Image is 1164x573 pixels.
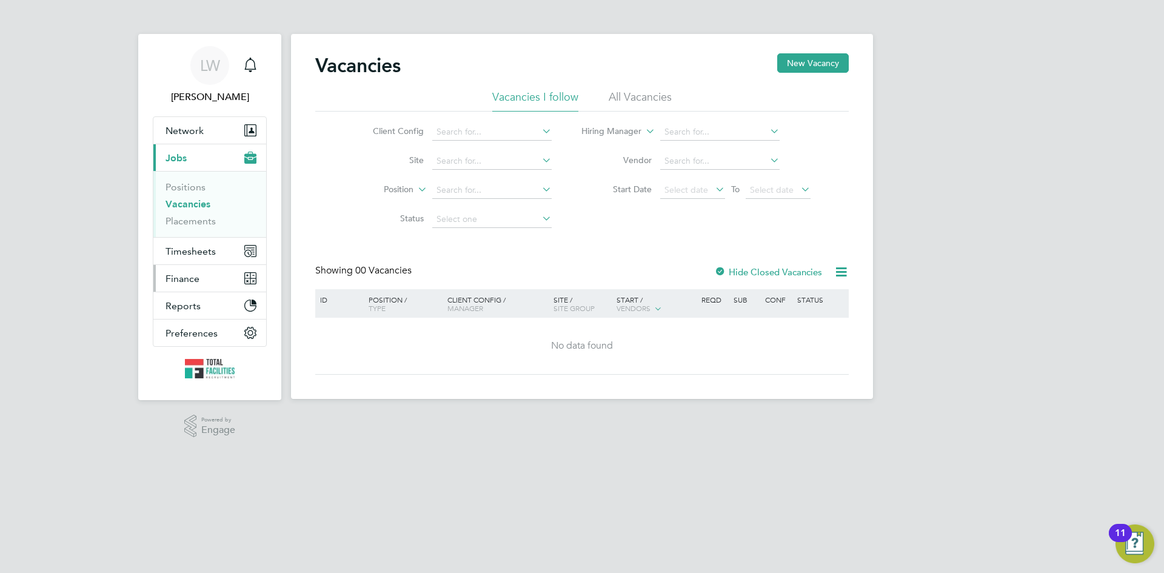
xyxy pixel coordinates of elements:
[153,320,266,346] button: Preferences
[201,415,235,425] span: Powered by
[432,211,552,228] input: Select one
[550,289,614,318] div: Site /
[153,265,266,292] button: Finance
[698,289,730,310] div: Reqd
[762,289,794,310] div: Conf
[727,181,743,197] span: To
[153,46,267,104] a: LW[PERSON_NAME]
[731,289,762,310] div: Sub
[1115,524,1154,563] button: Open Resource Center, 11 new notifications
[432,182,552,199] input: Search for...
[153,117,266,144] button: Network
[572,126,641,138] label: Hiring Manager
[444,289,550,318] div: Client Config /
[432,124,552,141] input: Search for...
[153,144,266,171] button: Jobs
[185,359,235,378] img: tfrecruitment-logo-retina.png
[354,213,424,224] label: Status
[153,238,266,264] button: Timesheets
[166,273,199,284] span: Finance
[492,90,578,112] li: Vacancies I follow
[554,303,595,313] span: Site Group
[166,152,187,164] span: Jobs
[354,126,424,136] label: Client Config
[166,246,216,257] span: Timesheets
[138,34,281,400] nav: Main navigation
[317,340,847,352] div: No data found
[344,184,413,196] label: Position
[315,53,401,78] h2: Vacancies
[447,303,483,313] span: Manager
[750,184,794,195] span: Select date
[660,124,780,141] input: Search for...
[582,184,652,195] label: Start Date
[714,266,822,278] label: Hide Closed Vacancies
[617,303,651,313] span: Vendors
[166,181,206,193] a: Positions
[609,90,672,112] li: All Vacancies
[369,303,386,313] span: Type
[153,359,267,378] a: Go to home page
[166,198,210,210] a: Vacancies
[794,289,847,310] div: Status
[354,155,424,166] label: Site
[184,415,236,438] a: Powered byEngage
[355,264,412,276] span: 00 Vacancies
[166,300,201,312] span: Reports
[153,292,266,319] button: Reports
[153,90,267,104] span: Louise Walsh
[432,153,552,170] input: Search for...
[317,289,360,310] div: ID
[166,215,216,227] a: Placements
[582,155,652,166] label: Vendor
[166,125,204,136] span: Network
[664,184,708,195] span: Select date
[777,53,849,73] button: New Vacancy
[614,289,698,320] div: Start /
[1115,533,1126,549] div: 11
[166,327,218,339] span: Preferences
[315,264,414,277] div: Showing
[360,289,444,318] div: Position /
[200,58,220,73] span: LW
[660,153,780,170] input: Search for...
[201,425,235,435] span: Engage
[153,171,266,237] div: Jobs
